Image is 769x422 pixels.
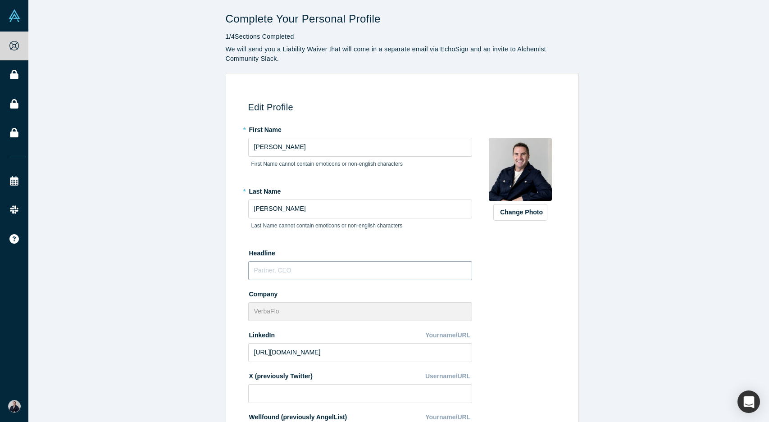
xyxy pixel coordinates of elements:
label: Company [248,286,472,299]
label: Wellfound (previously AngelList) [248,409,347,422]
label: LinkedIn [248,327,275,340]
input: Partner, CEO [248,261,472,280]
span: We will send you a Liability Waiver that will come in a separate email via EchoSign and an invite... [226,45,546,62]
img: Dan Smith's Account [8,400,21,413]
img: Profile user default [489,138,552,201]
button: Change Photo [493,204,547,221]
label: First Name [248,122,472,135]
div: Username/URL [425,368,472,384]
p: Last Name cannot contain emoticons or non-english characters [251,222,469,230]
p: First Name cannot contain emoticons or non-english characters [251,160,469,168]
p: 1 / 4 Sections Completed [226,32,579,41]
div: Yourname/URL [425,327,472,343]
label: X (previously Twitter) [248,368,313,381]
h1: Complete Your Personal Profile [226,13,579,26]
label: Last Name [248,184,472,196]
img: Alchemist Vault Logo [8,9,21,22]
h3: Edit Profile [248,102,560,113]
label: Headline [248,245,472,258]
